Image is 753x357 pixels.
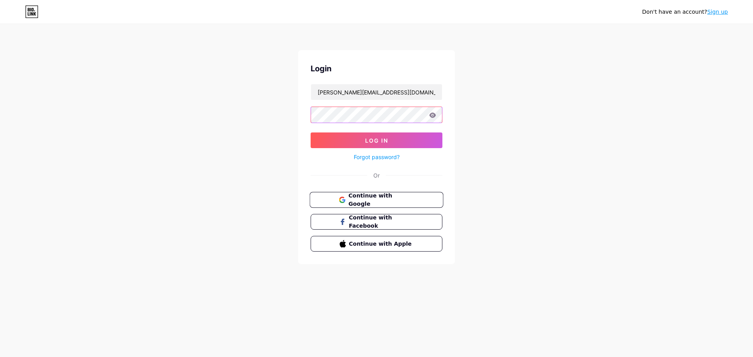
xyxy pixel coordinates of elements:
[349,240,414,248] span: Continue with Apple
[309,192,443,208] button: Continue with Google
[311,236,442,252] button: Continue with Apple
[354,153,400,161] a: Forgot password?
[642,8,728,16] div: Don't have an account?
[311,84,442,100] input: Username
[311,132,442,148] button: Log In
[365,137,388,144] span: Log In
[349,214,414,230] span: Continue with Facebook
[707,9,728,15] a: Sign up
[348,192,414,208] span: Continue with Google
[311,214,442,230] button: Continue with Facebook
[311,192,442,208] a: Continue with Google
[373,171,380,179] div: Or
[311,63,442,74] div: Login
